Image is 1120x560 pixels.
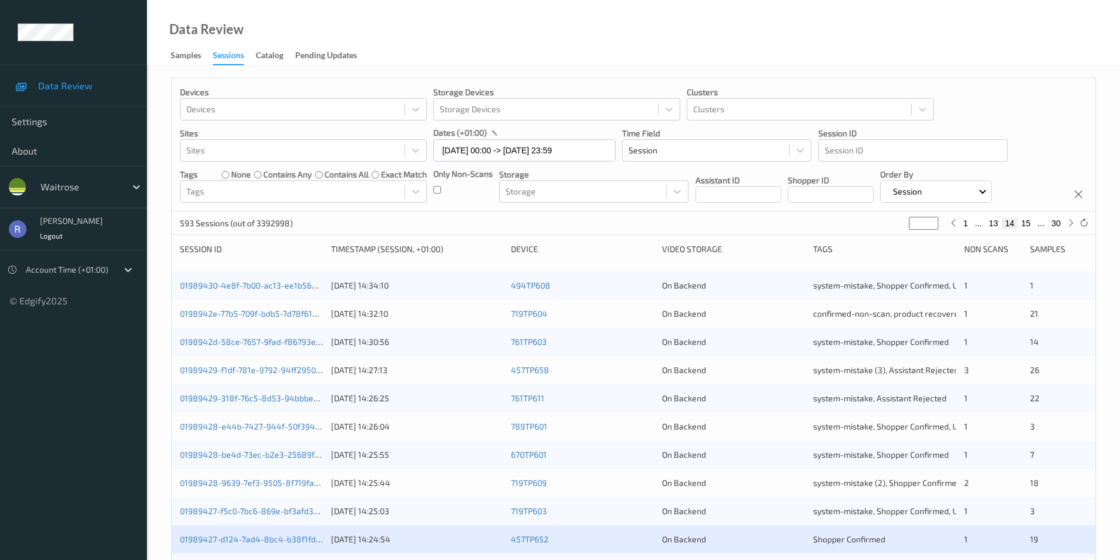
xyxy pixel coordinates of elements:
[295,49,357,64] div: Pending Updates
[662,534,805,545] div: On Backend
[331,449,503,461] div: [DATE] 14:25:55
[696,175,781,186] p: Assistant ID
[331,477,503,489] div: [DATE] 14:25:44
[1002,218,1018,229] button: 14
[964,365,969,375] span: 3
[662,393,805,404] div: On Backend
[331,393,503,404] div: [DATE] 14:26:25
[964,421,968,431] span: 1
[662,364,805,376] div: On Backend
[813,478,1040,488] span: system-mistake (2), Shopper Confirmed, Assistant Confirmed
[331,308,503,320] div: [DATE] 14:32:10
[662,477,805,489] div: On Backend
[180,534,338,544] a: 01989427-d124-7ad4-8bc4-b38f1fdbf474
[331,243,503,255] div: Timestamp (Session, +01:00)
[180,169,198,180] p: Tags
[813,280,1081,290] span: system-mistake, Shopper Confirmed, Unusual-Activity, Picklist item alert
[1030,308,1038,318] span: 21
[433,168,493,180] p: Only Non-Scans
[960,218,972,229] button: 1
[511,243,654,255] div: Device
[1030,337,1039,347] span: 14
[622,128,811,139] p: Time Field
[813,534,885,544] span: Shopper Confirmed
[1034,218,1048,229] button: ...
[511,506,547,516] a: 719TP603
[889,186,926,197] p: Session
[256,48,295,64] a: Catalog
[180,365,335,375] a: 01989429-f1df-781e-9792-94ff2950043d
[180,337,336,347] a: 0198942d-58ce-7657-9fad-f86793eff2a6
[433,86,680,98] p: Storage Devices
[180,421,343,431] a: 01989428-e44b-7427-944f-50f394fdb88d
[964,506,968,516] span: 1
[511,365,549,375] a: 457TP658
[964,478,969,488] span: 2
[331,280,503,291] div: [DATE] 14:34:10
[511,534,549,544] a: 457TP652
[1030,365,1039,375] span: 26
[813,308,1113,318] span: confirmed-non-scan, product recovered, recovered product, Shopper Confirmed
[1030,280,1034,290] span: 1
[662,280,805,291] div: On Backend
[1030,534,1038,544] span: 19
[964,337,968,347] span: 1
[662,243,805,255] div: Video Storage
[511,450,547,460] a: 670TP601
[1030,421,1035,431] span: 3
[511,421,547,431] a: 789TP601
[1018,218,1034,229] button: 15
[180,243,323,255] div: Session ID
[331,505,503,517] div: [DATE] 14:25:03
[813,365,1116,375] span: system-mistake (3), Assistant Rejected (3), Unusual-Activity (2), Picklist item alert
[170,49,201,64] div: Samples
[1030,478,1039,488] span: 18
[511,280,550,290] a: 494TP608
[813,450,949,460] span: system-mistake, Shopper Confirmed
[231,169,251,180] label: none
[169,24,243,35] div: Data Review
[813,506,1014,516] span: system-mistake, Shopper Confirmed, Unusual-Activity
[213,49,244,65] div: Sessions
[964,534,968,544] span: 1
[331,534,503,545] div: [DATE] 14:24:54
[964,308,968,318] span: 1
[964,243,1021,255] div: Non Scans
[1030,243,1087,255] div: Samples
[1030,393,1039,403] span: 22
[180,478,335,488] a: 01989428-9639-7ef3-9505-8f719fa69c6f
[985,218,1002,229] button: 13
[180,280,339,290] a: 01989430-4e8f-7b00-ac13-ee1b56eca5e7
[180,450,342,460] a: 01989428-be4d-73ec-b2e3-25689f68ca1d
[180,308,335,318] a: 0198942e-77b5-709f-bdb5-7d78f61dd907
[170,48,213,64] a: Samples
[180,393,339,403] a: 01989429-318f-76c5-8d53-94bbbeeebcaf
[180,506,337,516] a: 01989427-f5c0-7bc6-869e-bf3afd3200a0
[213,48,256,65] a: Sessions
[662,308,805,320] div: On Backend
[263,169,312,180] label: contains any
[813,421,1081,431] span: system-mistake, Shopper Confirmed, Unusual-Activity, Picklist item alert
[511,337,547,347] a: 761TP603
[880,169,992,180] p: Order By
[687,86,934,98] p: Clusters
[499,169,688,180] p: Storage
[1030,450,1034,460] span: 7
[662,421,805,432] div: On Backend
[964,393,968,403] span: 1
[788,175,874,186] p: Shopper ID
[325,169,369,180] label: contains all
[331,421,503,432] div: [DATE] 14:26:04
[180,217,293,229] p: 593 Sessions (out of 3392998)
[1030,506,1035,516] span: 3
[964,450,968,460] span: 1
[662,505,805,517] div: On Backend
[964,280,968,290] span: 1
[511,308,547,318] a: 719TP604
[813,337,949,347] span: system-mistake, Shopper Confirmed
[331,364,503,376] div: [DATE] 14:27:13
[813,243,956,255] div: Tags
[381,169,427,180] label: exact match
[818,128,1008,139] p: Session ID
[331,336,503,348] div: [DATE] 14:30:56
